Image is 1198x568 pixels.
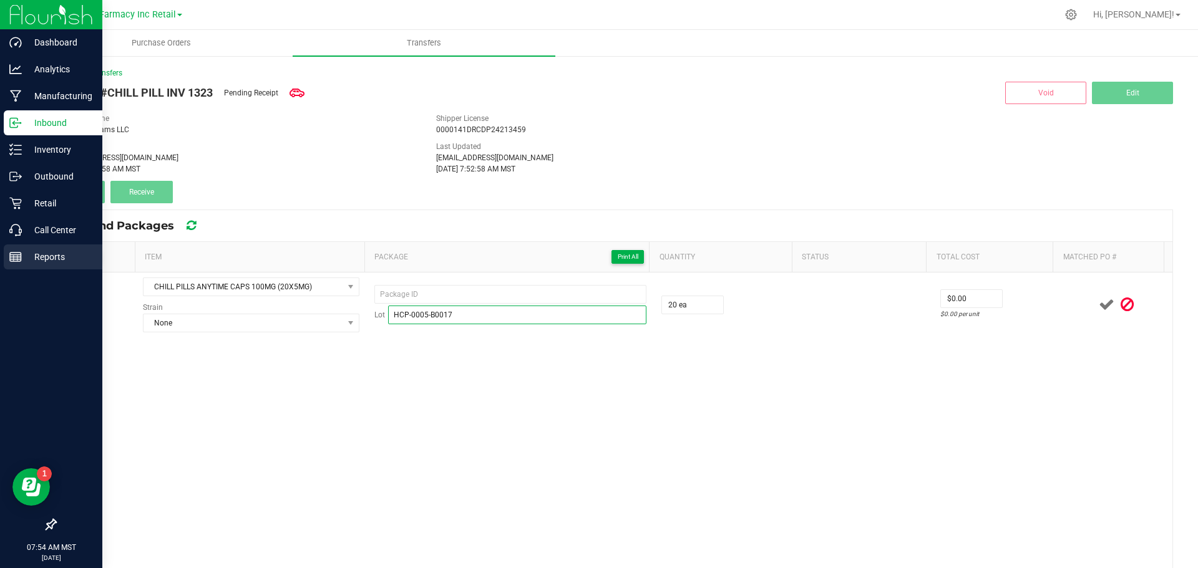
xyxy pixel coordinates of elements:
[649,242,791,272] th: Quantity
[22,35,97,50] p: Dashboard
[224,87,278,99] span: Pending Receipt
[611,250,644,264] button: Print All
[293,30,555,56] a: Transfers
[1092,82,1173,104] button: Edit
[22,169,97,184] p: Outbound
[9,36,22,49] inline-svg: Dashboard
[73,9,176,20] span: Globe Farmacy Inc Retail
[144,278,343,296] span: CHILL PILLS ANYTIME CAPS 100MG (20X5MG)
[1093,9,1174,19] span: Hi, [PERSON_NAME]!
[22,115,97,130] p: Inbound
[940,308,1053,320] div: $0.00 per unit
[436,124,792,135] div: 0000141DRCDP24213459
[9,90,22,102] inline-svg: Manufacturing
[436,152,792,163] div: [EMAIL_ADDRESS][DOMAIN_NAME]
[6,553,97,562] p: [DATE]
[374,249,645,264] span: Package
[1005,82,1086,104] button: Void
[9,63,22,75] inline-svg: Analytics
[55,84,213,101] span: Transfer #CHILL PILL INV 1323
[9,224,22,236] inline-svg: Call Center
[9,197,22,209] inline-svg: Retail
[618,253,638,260] span: Print All
[9,143,22,156] inline-svg: Inventory
[1063,9,1079,21] div: Manage settings
[129,188,154,196] span: Receive
[6,542,97,553] p: 07:54 AM MST
[65,215,218,236] div: Inbound Packages
[436,114,489,123] span: Shipper License
[374,309,385,321] span: Lot
[390,37,458,49] span: Transfers
[61,124,417,135] div: Payson Dreams LLC
[436,142,481,151] span: Last Updated
[30,30,293,56] a: Purchase Orders
[926,242,1053,272] th: Total Cost
[115,37,208,49] span: Purchase Orders
[374,285,646,304] input: Package ID
[22,249,97,264] p: Reports
[388,306,646,324] input: Lot Number
[135,242,364,272] th: Item
[12,468,50,506] iframe: Resource center
[436,163,792,175] div: [DATE] 7:52:58 AM MST
[1038,89,1054,97] span: Void
[22,62,97,77] p: Analytics
[61,152,417,163] div: [EMAIL_ADDRESS][DOMAIN_NAME]
[61,163,417,175] div: [DATE] 7:52:58 AM MST
[9,170,22,183] inline-svg: Outbound
[792,242,927,272] th: Status
[110,181,178,203] submit-button: Receive inventory against this transfer
[22,142,97,157] p: Inventory
[143,303,163,312] span: Strain
[110,181,173,203] button: Receive
[9,251,22,263] inline-svg: Reports
[1126,89,1139,97] span: Edit
[37,466,52,481] iframe: Resource center unread badge
[22,196,97,211] p: Retail
[144,314,343,332] span: None
[22,89,97,103] p: Manufacturing
[22,223,97,238] p: Call Center
[1053,242,1164,272] th: Matched PO #
[9,117,22,129] inline-svg: Inbound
